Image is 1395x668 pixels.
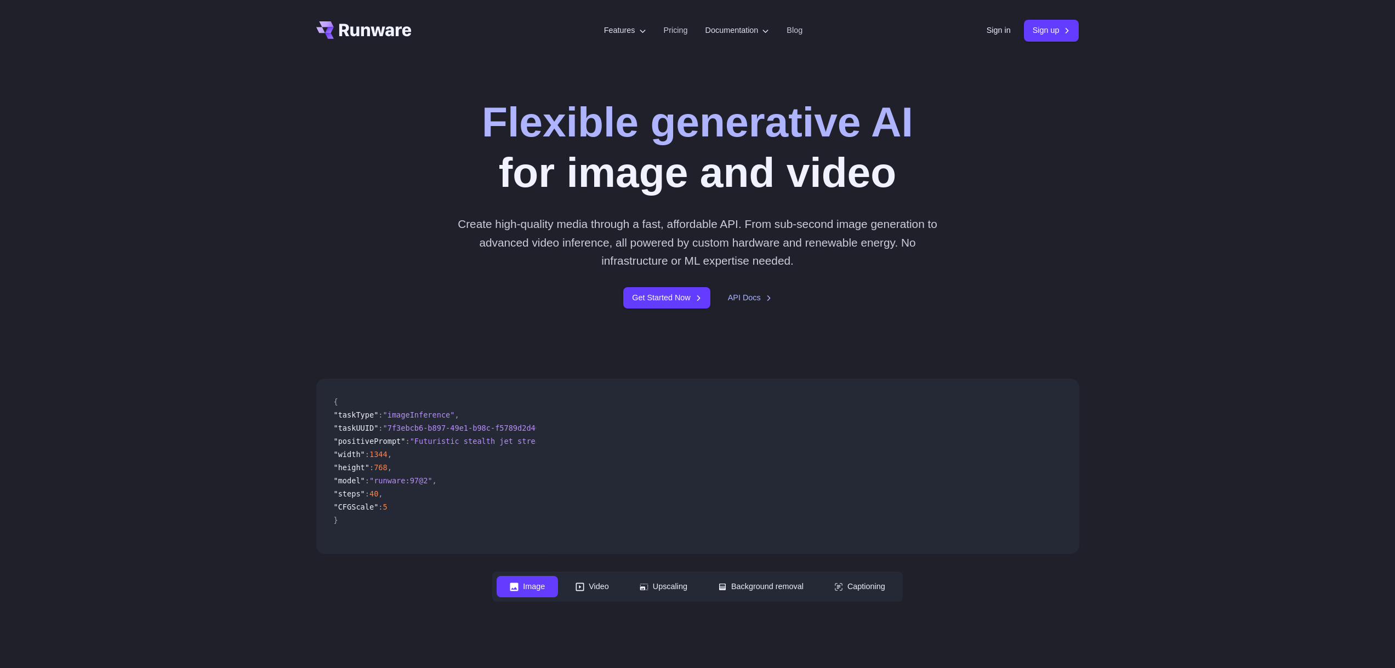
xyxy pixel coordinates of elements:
[334,503,379,511] span: "CFGScale"
[334,424,379,432] span: "taskUUID"
[374,463,388,472] span: 768
[378,410,383,419] span: :
[365,489,369,498] span: :
[334,463,369,472] span: "height"
[388,463,392,472] span: ,
[378,503,383,511] span: :
[383,424,554,432] span: "7f3ebcb6-b897-49e1-b98c-f5789d2d40d7"
[410,437,818,446] span: "Futuristic stealth jet streaking through a neon-lit cityscape with glowing purple exhaust"
[383,503,388,511] span: 5
[623,287,710,309] a: Get Started Now
[388,450,392,459] span: ,
[705,576,817,597] button: Background removal
[482,98,913,145] strong: Flexible generative AI
[454,410,459,419] span: ,
[821,576,898,597] button: Captioning
[604,24,646,37] label: Features
[334,437,406,446] span: "positivePrompt"
[383,410,455,419] span: "imageInference"
[627,576,701,597] button: Upscaling
[562,576,622,597] button: Video
[369,489,378,498] span: 40
[453,215,942,270] p: Create high-quality media through a fast, affordable API. From sub-second image generation to adv...
[334,516,338,524] span: }
[365,450,369,459] span: :
[316,21,412,39] a: Go to /
[987,24,1011,37] a: Sign in
[787,24,802,37] a: Blog
[369,450,388,459] span: 1344
[365,476,369,485] span: :
[432,476,437,485] span: ,
[369,463,374,472] span: :
[728,292,772,304] a: API Docs
[405,437,409,446] span: :
[334,476,365,485] span: "model"
[664,24,688,37] a: Pricing
[369,476,432,485] span: "runware:97@2"
[1024,20,1079,41] a: Sign up
[482,96,913,197] h1: for image and video
[334,410,379,419] span: "taskType"
[705,24,770,37] label: Documentation
[378,489,383,498] span: ,
[334,397,338,406] span: {
[334,450,365,459] span: "width"
[497,576,558,597] button: Image
[378,424,383,432] span: :
[334,489,365,498] span: "steps"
